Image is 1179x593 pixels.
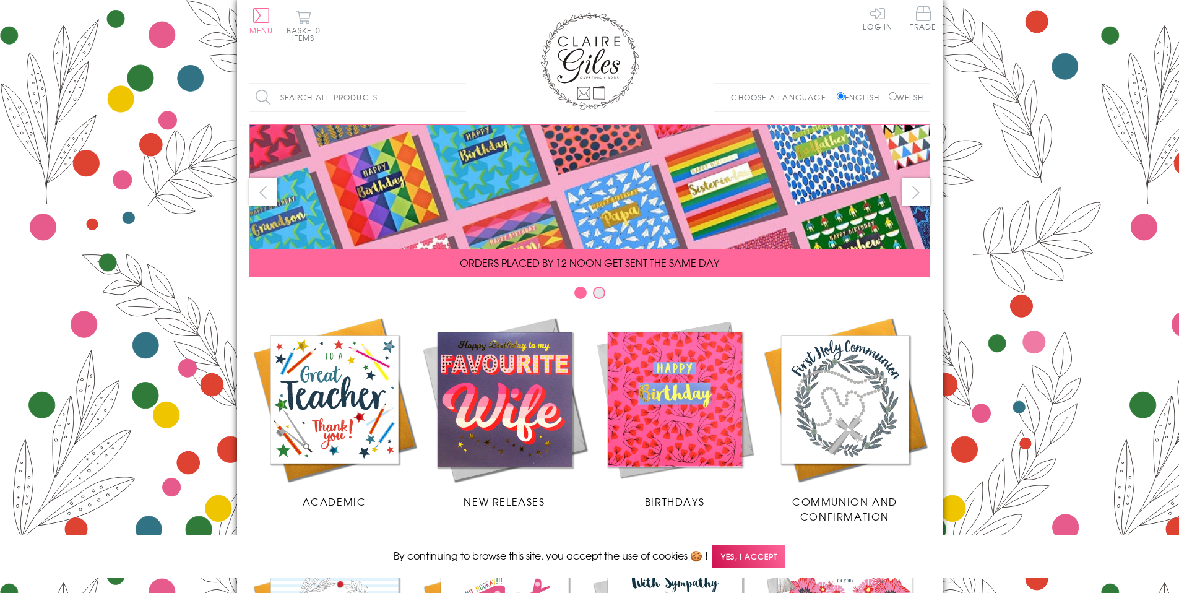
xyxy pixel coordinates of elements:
[287,10,321,41] button: Basket0 items
[454,84,466,111] input: Search
[303,494,366,509] span: Academic
[249,314,420,509] a: Academic
[249,8,274,34] button: Menu
[837,92,886,103] label: English
[910,6,936,30] span: Trade
[889,92,924,103] label: Welsh
[540,12,639,110] img: Claire Giles Greetings Cards
[593,287,605,299] button: Carousel Page 2
[760,314,930,524] a: Communion and Confirmation
[902,178,930,206] button: next
[863,6,892,30] a: Log In
[574,287,587,299] button: Carousel Page 1 (Current Slide)
[249,25,274,36] span: Menu
[712,545,785,569] span: Yes, I accept
[464,494,545,509] span: New Releases
[837,92,845,100] input: English
[792,494,897,524] span: Communion and Confirmation
[460,255,719,270] span: ORDERS PLACED BY 12 NOON GET SENT THE SAME DAY
[731,92,834,103] p: Choose a language:
[249,178,277,206] button: prev
[420,314,590,509] a: New Releases
[590,314,760,509] a: Birthdays
[910,6,936,33] a: Trade
[645,494,704,509] span: Birthdays
[249,286,930,305] div: Carousel Pagination
[249,84,466,111] input: Search all products
[889,92,897,100] input: Welsh
[292,25,321,43] span: 0 items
